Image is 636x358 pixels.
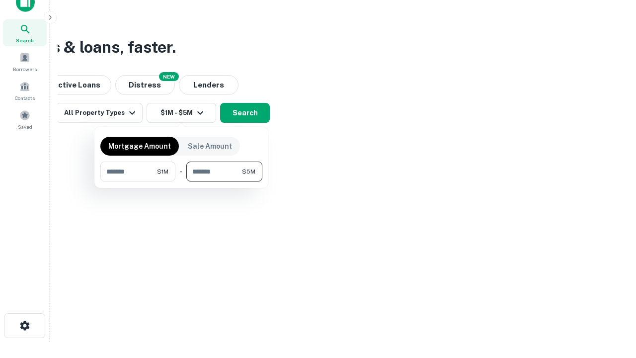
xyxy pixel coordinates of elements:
[586,247,636,294] iframe: Chat Widget
[157,167,168,176] span: $1M
[242,167,255,176] span: $5M
[108,141,171,152] p: Mortgage Amount
[179,162,182,181] div: -
[188,141,232,152] p: Sale Amount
